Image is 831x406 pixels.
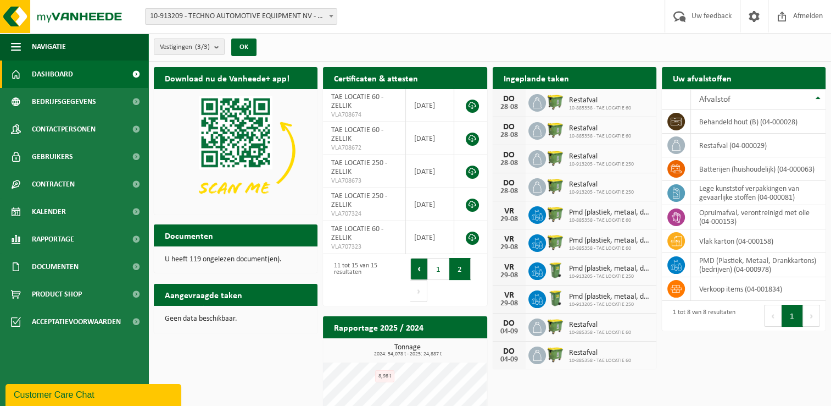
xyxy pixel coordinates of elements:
[546,317,565,336] img: WB-1100-HPE-GN-50
[569,133,631,140] span: 10-885358 - TAE LOCATIE 60
[691,110,826,134] td: behandeld hout (B) (04-000028)
[428,258,449,280] button: 1
[32,198,66,226] span: Kalender
[498,95,520,103] div: DO
[498,244,520,251] div: 29-08
[569,293,651,301] span: Pmd (plastiek, metaal, drankkartons) (bedrijven)
[498,291,520,300] div: VR
[569,265,651,273] span: Pmd (plastiek, metaal, drankkartons) (bedrijven)
[165,256,306,264] p: U heeft 119 ongelezen document(en).
[32,88,96,116] span: Bedrijfsgegevens
[406,221,455,254] td: [DATE]
[569,152,634,161] span: Restafval
[691,205,826,229] td: opruimafval, verontreinigd met olie (04-000153)
[231,39,256,56] button: OK
[165,315,306,323] p: Geen data beschikbaar.
[546,205,565,223] img: WB-1100-HPE-GN-50
[331,159,387,176] span: TAE LOCATIE 250 - ZELLIK
[493,67,580,89] h2: Ingeplande taken
[498,347,520,356] div: DO
[546,177,565,195] img: WB-1100-HPE-GN-51
[375,370,394,382] div: 8,98 t
[782,305,803,327] button: 1
[331,225,383,242] span: TAE LOCATIE 60 - ZELLIK
[331,192,387,209] span: TAE LOCATIE 250 - ZELLIK
[546,289,565,308] img: WB-0240-HPE-GN-51
[328,344,487,357] h3: Tonnage
[498,151,520,160] div: DO
[498,188,520,195] div: 28-08
[662,67,743,89] h2: Uw afvalstoffen
[5,382,183,406] iframe: chat widget
[498,328,520,336] div: 04-09
[331,111,397,119] span: VLA708674
[323,67,429,89] h2: Certificaten & attesten
[331,243,397,251] span: VLA707323
[498,356,520,364] div: 04-09
[32,171,75,198] span: Contracten
[195,43,210,51] count: (3/3)
[569,301,651,308] span: 10-913205 - TAE LOCATIE 250
[160,39,210,56] span: Vestigingen
[691,253,826,277] td: PMD (Plastiek, Metaal, Drankkartons) (bedrijven) (04-000978)
[569,124,631,133] span: Restafval
[32,253,79,281] span: Documenten
[569,358,631,364] span: 10-885358 - TAE LOCATIE 60
[569,321,631,330] span: Restafval
[449,258,471,280] button: 2
[32,116,96,143] span: Contactpersonen
[146,9,337,24] span: 10-913209 - TECHNO AUTOMOTIVE EQUIPMENT NV - ZELLIK
[569,209,651,217] span: Pmd (plastiek, metaal, drankkartons) (bedrijven)
[764,305,782,327] button: Previous
[406,155,455,188] td: [DATE]
[498,160,520,167] div: 28-08
[569,330,631,336] span: 10-885358 - TAE LOCATIE 60
[331,126,383,143] span: TAE LOCATIE 60 - ZELLIK
[569,237,651,245] span: Pmd (plastiek, metaal, drankkartons) (bedrijven)
[498,207,520,216] div: VR
[691,134,826,157] td: restafval (04-000029)
[569,161,634,168] span: 10-913205 - TAE LOCATIE 250
[699,95,730,104] span: Afvalstof
[32,226,74,253] span: Rapportage
[32,33,66,61] span: Navigatie
[546,345,565,364] img: WB-1100-HPE-GN-51
[323,316,434,338] h2: Rapportage 2025 / 2024
[498,216,520,223] div: 29-08
[331,93,383,110] span: TAE LOCATIE 60 - ZELLIK
[498,131,520,139] div: 28-08
[569,189,634,196] span: 10-913205 - TAE LOCATIE 250
[154,284,253,305] h2: Aangevraagde taken
[154,224,224,246] h2: Documenten
[154,39,225,55] button: Vestigingen(3/3)
[406,188,455,221] td: [DATE]
[569,349,631,358] span: Restafval
[498,319,520,328] div: DO
[154,67,300,89] h2: Download nu de Vanheede+ app!
[331,177,397,185] span: VLA708673
[331,210,397,218] span: VLA707324
[498,263,520,272] div: VR
[569,273,651,280] span: 10-913205 - TAE LOCATIE 250
[569,96,631,105] span: Restafval
[498,123,520,131] div: DO
[498,300,520,308] div: 29-08
[546,92,565,111] img: WB-1100-HPE-GN-50
[546,120,565,139] img: WB-1100-HPE-GN-51
[32,61,73,88] span: Dashboard
[569,180,634,189] span: Restafval
[803,305,820,327] button: Next
[546,261,565,279] img: WB-0240-HPE-GN-50
[331,144,397,152] span: VLA708672
[406,89,455,122] td: [DATE]
[498,235,520,244] div: VR
[406,122,455,155] td: [DATE]
[32,308,121,336] span: Acceptatievoorwaarden
[328,352,487,357] span: 2024: 54,078 t - 2025: 24,887 t
[691,277,826,301] td: verkoop items (04-001834)
[667,304,735,328] div: 1 tot 8 van 8 resultaten
[691,229,826,253] td: vlak karton (04-000158)
[145,8,337,25] span: 10-913209 - TECHNO AUTOMOTIVE EQUIPMENT NV - ZELLIK
[410,280,427,302] button: Next
[569,217,651,224] span: 10-885358 - TAE LOCATIE 60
